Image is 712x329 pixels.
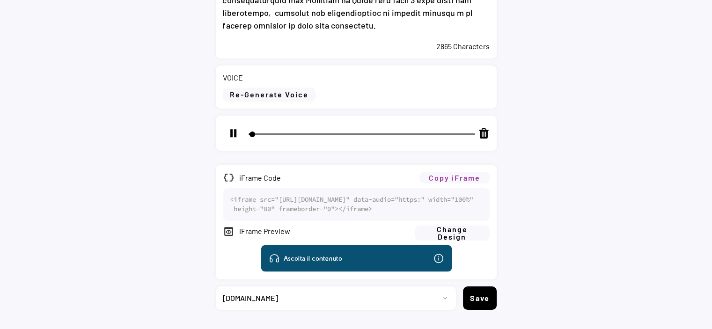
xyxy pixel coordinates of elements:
img: Headphones.svg [46,7,57,19]
div: Questo audio è generato automaticamente, pertanto potrebbero verificarsi imprecisioni nella lettura. [210,7,221,19]
button: Re-Generate Voice [223,88,316,102]
div: iFrame Preview [239,226,410,236]
button: Change Design [415,226,490,241]
button: preview [223,226,235,237]
div: 2865 Characters [223,41,490,51]
div: <iframe src="[URL][DOMAIN_NAME]" data-audio="https:" width="100%" height="80" frameborder="0"></i... [230,195,483,213]
div: iFrame Code [239,173,415,183]
div: VOICE [223,73,243,83]
button: Save [463,286,497,310]
img: icons8-pause-50.png [228,127,239,139]
button: Copy iFrame [419,172,490,183]
button: data_object [223,172,235,183]
div: Ascolta il contenuto [61,8,124,18]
